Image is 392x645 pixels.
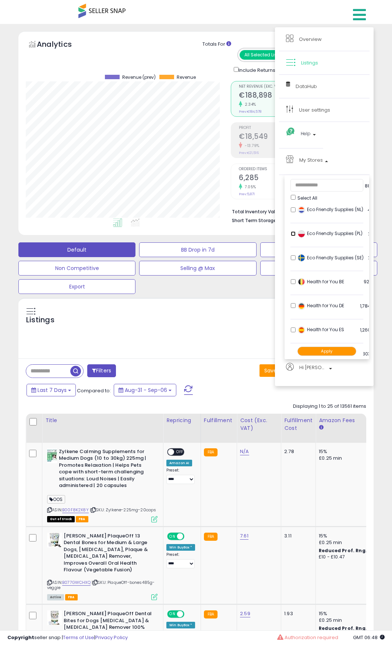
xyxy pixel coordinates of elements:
[18,242,135,257] button: Default
[368,255,388,261] span: 2 listings
[298,230,305,238] img: poland.png
[298,206,363,213] span: Eco Friendly Supplies (NL)
[242,143,259,148] small: -13.79%
[298,254,305,262] img: sweden.png
[47,448,57,463] img: 41PlcCiCpOL._SL40_.jpg
[62,579,91,586] a: B077GWCHXQ
[90,507,156,513] span: | SKU: Zylkene-225mg-20caps
[299,363,327,372] span: Hi [PERSON_NAME]
[259,364,298,377] button: Save View
[284,610,310,617] div: 1.93
[360,303,388,309] span: 1,784 listings
[260,242,377,257] button: Needs to Reprice
[286,58,363,67] a: Listings
[166,544,195,551] div: Win BuyBox *
[204,610,218,618] small: FBA
[319,448,380,455] div: 15%
[293,403,366,410] div: Displaying 1 to 25 of 13561 items
[319,547,367,554] b: Reduced Prof. Rng.
[319,617,380,624] div: £0.25 min
[166,622,195,628] div: Win BuyBox *
[64,533,153,575] b: [PERSON_NAME] PlaqueOff 13 Dental Bones for Medium & Large Dogs, [MEDICAL_DATA], Plaque & [MEDICA...
[95,634,128,641] a: Privacy Policy
[353,634,385,641] span: 2025-09-14 06:48 GMT
[297,347,356,356] button: Apply
[286,82,363,91] a: DataHub
[240,448,249,455] a: N/A
[47,579,155,590] span: | SKU: PlaqueOff-bones485g-veggie
[299,155,323,165] span: My Stores
[183,533,195,539] span: OFF
[239,85,294,89] span: Net Revenue (Exc. VAT)
[47,516,75,522] span: All listings that are currently out of stock and unavailable for purchase on Amazon
[62,507,89,513] a: B00F8K2X8Y
[240,417,278,432] div: Cost (Exc. VAT)
[239,192,255,196] small: Prev: 5,871
[168,611,177,617] span: ON
[7,634,34,641] strong: Copyright
[47,495,65,504] span: OOS
[166,552,195,569] div: Preset:
[319,554,380,560] div: £10 - £10.47
[319,625,367,631] b: Reduced Prof. Rng.
[319,533,380,539] div: 15%
[45,417,160,424] div: Title
[7,634,128,641] div: seller snap | |
[239,126,294,130] span: Profit
[174,449,186,455] span: OFF
[239,91,294,101] h2: €188,898
[286,155,363,168] a: My Stores
[204,417,234,424] div: Fulfillment
[301,59,318,66] span: Listings
[177,75,196,80] span: Revenue
[87,364,116,377] button: Filters
[76,516,88,522] span: FBA
[319,539,380,546] div: £0.25 min
[260,261,377,276] button: NIKWAX BRAND
[38,386,67,394] span: Last 7 Days
[122,75,156,80] span: Revenue (prev)
[63,634,94,641] a: Terms of Use
[202,41,368,48] div: Totals For
[37,39,86,51] h5: Analytics
[286,129,316,141] a: Help
[298,302,344,309] span: Health for You DE
[77,387,111,394] span: Compared to:
[286,35,363,44] a: Overview
[204,533,218,541] small: FBA
[139,261,256,276] button: Selling @ Max
[299,36,322,43] span: Overview
[239,151,259,155] small: Prev: €21,516
[239,132,294,142] h2: €18,549
[59,448,148,491] b: Zylkene Calming Supplements for Medium Dogs (10 to 30kg) 225mg | Promotes Relaxation | Helps Pets...
[301,129,311,138] span: Help
[284,448,310,455] div: 2.78
[298,278,305,285] img: belgium.png
[286,105,363,115] a: User settings
[27,384,76,396] button: Last 7 Days
[125,386,167,394] span: Aug-31 - Sep-06
[319,455,380,462] div: £0.25 min
[297,195,317,201] span: Select All
[232,207,361,215] li: €5,599,503
[26,315,54,325] h5: Listings
[298,326,344,333] span: Health for You ES
[240,610,250,617] a: 2.59
[166,460,192,466] div: Amazon AI
[166,417,198,424] div: Repricing
[242,102,256,107] small: 2.34%
[298,302,305,310] img: germany.png
[239,173,294,183] h2: 6,285
[298,326,305,334] img: spain.png
[284,533,310,539] div: 3.11
[47,448,158,522] div: ASIN:
[296,83,317,90] span: DataHub
[365,183,388,189] span: 88 listings
[18,261,135,276] button: Non Competitive
[286,127,295,136] i: Get Help
[360,327,388,333] span: 1,260 listings
[242,184,256,190] small: 7.05%
[168,533,177,539] span: ON
[47,594,64,600] span: All listings currently available for purchase on Amazon
[18,279,135,294] button: Export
